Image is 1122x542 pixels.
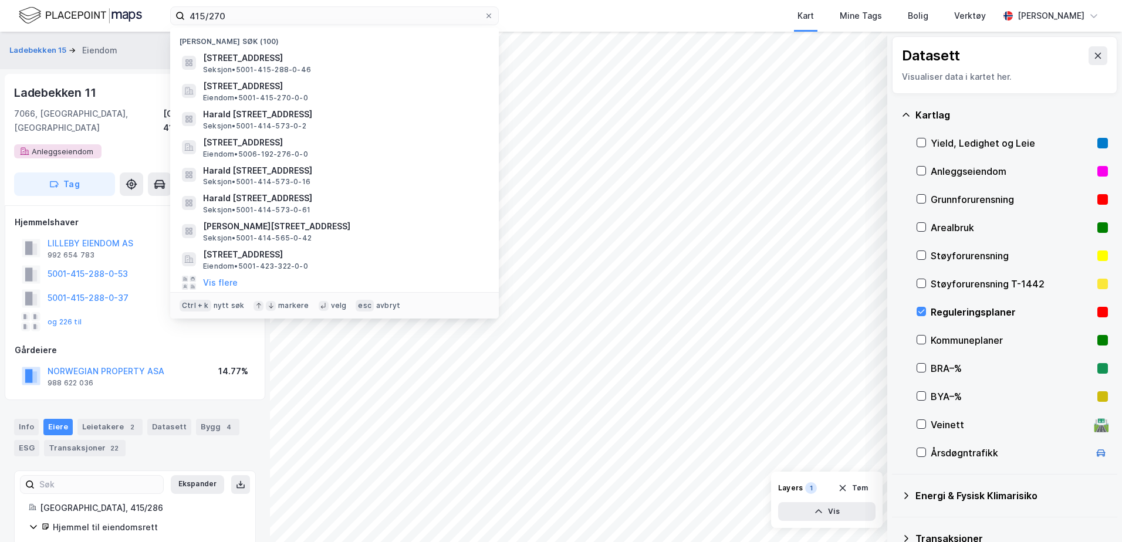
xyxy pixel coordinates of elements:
[778,483,803,493] div: Layers
[376,301,400,310] div: avbryt
[9,45,69,56] button: Ladebekken 15
[203,93,308,103] span: Eiendom • 5001-415-270-0-0
[82,43,117,57] div: Eiendom
[163,107,256,135] div: [GEOGRAPHIC_DATA], 415/286
[331,301,347,310] div: velg
[171,475,224,494] button: Ekspander
[19,5,142,26] img: logo.f888ab2527a4732fd821a326f86c7f29.svg
[170,28,499,49] div: [PERSON_NAME] søk (100)
[797,9,814,23] div: Kart
[147,419,191,435] div: Datasett
[43,419,73,435] div: Eiere
[805,482,817,494] div: 1
[40,501,241,515] div: [GEOGRAPHIC_DATA], 415/286
[108,442,121,454] div: 22
[180,300,211,311] div: Ctrl + k
[931,164,1093,178] div: Anleggseiendom
[203,135,485,150] span: [STREET_ADDRESS]
[203,177,310,187] span: Seksjon • 5001-414-573-0-16
[44,440,126,456] div: Transaksjoner
[1018,9,1084,23] div: [PERSON_NAME]
[902,70,1107,84] div: Visualiser data i kartet her.
[203,219,485,233] span: [PERSON_NAME][STREET_ADDRESS]
[356,300,374,311] div: esc
[223,421,235,433] div: 4
[15,215,255,229] div: Hjemmelshaver
[77,419,143,435] div: Leietakere
[931,389,1093,404] div: BYA–%
[14,440,39,456] div: ESG
[185,7,484,25] input: Søk på adresse, matrikkel, gårdeiere, leietakere eller personer
[14,107,163,135] div: 7066, [GEOGRAPHIC_DATA], [GEOGRAPHIC_DATA]
[1063,486,1122,542] div: Kontrollprogram for chat
[203,191,485,205] span: Harald [STREET_ADDRESS]
[203,233,312,243] span: Seksjon • 5001-414-565-0-42
[15,343,255,357] div: Gårdeiere
[203,164,485,178] span: Harald [STREET_ADDRESS]
[203,276,238,290] button: Vis flere
[908,9,928,23] div: Bolig
[931,305,1093,319] div: Reguleringsplaner
[931,221,1093,235] div: Arealbruk
[778,502,876,521] button: Vis
[53,520,241,534] div: Hjemmel til eiendomsrett
[954,9,986,23] div: Verktøy
[931,446,1089,460] div: Årsdøgntrafikk
[14,172,115,196] button: Tag
[915,489,1108,503] div: Energi & Fysisk Klimarisiko
[931,249,1093,263] div: Støyforurensning
[196,419,239,435] div: Bygg
[14,419,39,435] div: Info
[214,301,245,310] div: nytt søk
[915,108,1108,122] div: Kartlag
[1093,417,1109,432] div: 🛣️
[931,418,1089,432] div: Veinett
[203,121,306,131] span: Seksjon • 5001-414-573-0-2
[902,46,960,65] div: Datasett
[931,361,1093,375] div: BRA–%
[203,248,485,262] span: [STREET_ADDRESS]
[203,65,311,74] span: Seksjon • 5001-415-288-0-46
[203,51,485,65] span: [STREET_ADDRESS]
[931,136,1093,150] div: Yield, Ledighet og Leie
[840,9,882,23] div: Mine Tags
[203,150,308,159] span: Eiendom • 5006-192-276-0-0
[218,364,248,378] div: 14.77%
[203,205,310,215] span: Seksjon • 5001-414-573-0-61
[931,277,1093,291] div: Støyforurensning T-1442
[830,479,876,497] button: Tøm
[35,476,163,493] input: Søk
[931,192,1093,206] div: Grunnforurensning
[126,421,138,433] div: 2
[14,83,98,102] div: Ladebekken 11
[48,378,93,388] div: 988 622 036
[931,333,1093,347] div: Kommuneplaner
[278,301,309,310] div: markere
[48,250,94,260] div: 992 654 783
[1063,486,1122,542] iframe: Chat Widget
[203,262,308,271] span: Eiendom • 5001-423-322-0-0
[203,79,485,93] span: [STREET_ADDRESS]
[203,107,485,121] span: Harald [STREET_ADDRESS]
